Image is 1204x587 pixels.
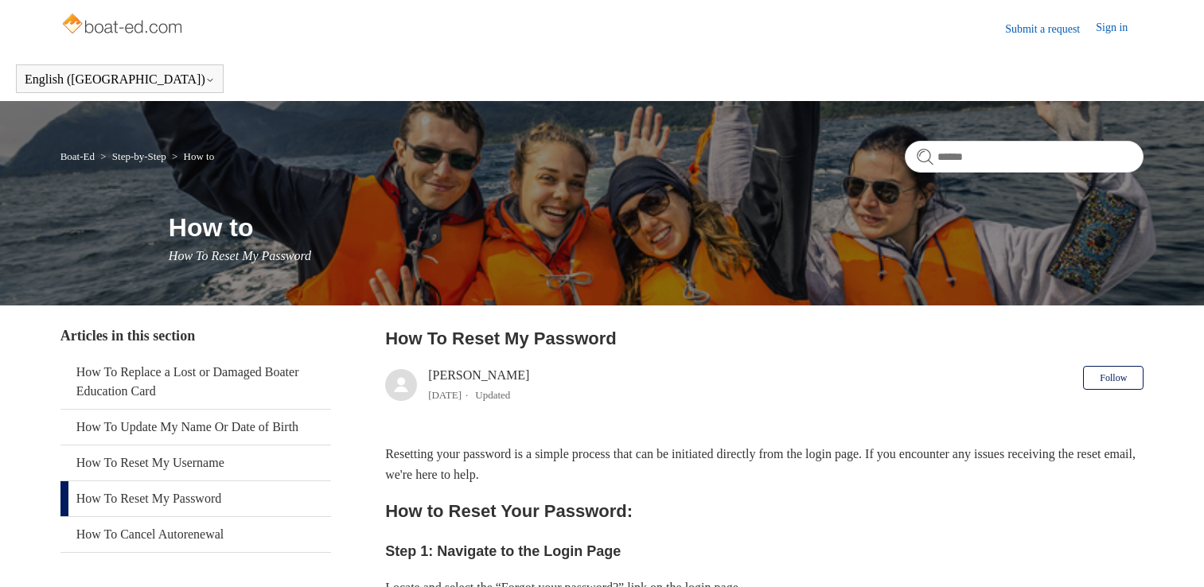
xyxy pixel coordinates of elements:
a: Step-by-Step [112,150,166,162]
li: Step-by-Step [97,150,169,162]
button: Follow Article [1083,366,1144,390]
a: How To Reset My Username [60,445,331,480]
a: How To Replace a Lost or Damaged Boater Education Card [60,355,331,409]
div: [PERSON_NAME] [428,366,529,404]
time: 03/15/2024, 11:39 [428,389,462,401]
input: Search [905,141,1144,173]
h1: How to [169,208,1144,247]
li: Boat-Ed [60,150,98,162]
a: Sign in [1096,19,1144,38]
p: Resetting your password is a simple process that can be initiated directly from the login page. I... [385,444,1144,484]
button: English ([GEOGRAPHIC_DATA]) [25,72,215,87]
img: Boat-Ed Help Center home page [60,10,187,41]
li: Updated [475,389,510,401]
span: How To Reset My Password [169,249,311,262]
h2: How to Reset Your Password: [385,497,1144,525]
a: Submit a request [1005,21,1096,37]
a: How To Update My Name Or Date of Birth [60,410,331,445]
a: How To Reset My Password [60,481,331,516]
h3: Step 1: Navigate to the Login Page [385,540,1144,563]
span: Articles in this section [60,328,195,344]
h2: How To Reset My Password [385,325,1144,352]
a: Boat-Ed [60,150,95,162]
a: How to [184,150,215,162]
li: How to [169,150,214,162]
a: How To Cancel Autorenewal [60,517,331,552]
